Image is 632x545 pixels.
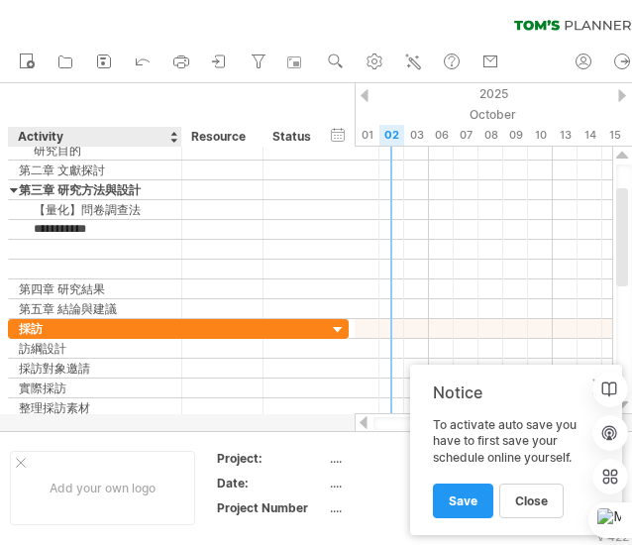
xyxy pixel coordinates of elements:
[191,127,252,147] div: Resource
[503,125,528,146] div: Thursday, 9 October 2025
[433,382,588,402] div: Notice
[19,180,171,199] div: 第三章 研究方法與設計
[449,493,477,508] span: Save
[454,125,478,146] div: Tuesday, 7 October 2025
[499,484,564,518] a: close
[19,379,171,397] div: 實際採訪
[330,475,496,491] div: ....
[404,125,429,146] div: Friday, 3 October 2025
[272,127,316,147] div: Status
[433,417,588,517] div: To activate auto save you have to first save your schedule online yourself.
[19,339,171,358] div: 訪綱設計
[19,141,171,160] div: 研究目的
[553,125,578,146] div: Monday, 13 October 2025
[217,499,326,516] div: Project Number
[330,450,496,467] div: ....
[429,125,454,146] div: Monday, 6 October 2025
[19,319,171,338] div: 採訪
[478,125,503,146] div: Wednesday, 8 October 2025
[597,529,629,544] div: v 422
[578,125,602,146] div: Tuesday, 14 October 2025
[19,359,171,378] div: 採訪對象邀請
[379,125,404,146] div: Thursday, 2 October 2025
[19,299,171,318] div: 第五章 結論與建議
[433,484,493,518] a: Save
[330,499,496,516] div: ....
[602,125,627,146] div: Wednesday, 15 October 2025
[19,161,171,179] div: 第二章 文獻探討
[19,398,171,417] div: 整理採訪素材
[10,451,195,525] div: Add your own logo
[19,279,171,298] div: 第四章 研究結果
[515,493,548,508] span: close
[217,475,326,491] div: Date:
[528,125,553,146] div: Friday, 10 October 2025
[19,200,171,219] div: 【量化】問卷調查法
[355,125,379,146] div: Wednesday, 1 October 2025
[18,127,170,147] div: Activity
[217,450,326,467] div: Project:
